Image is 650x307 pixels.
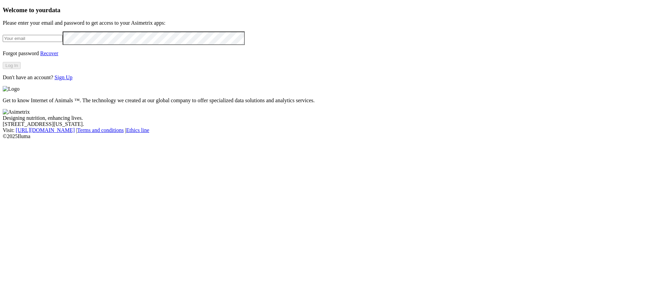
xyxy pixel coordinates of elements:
a: Terms and conditions [77,127,124,133]
span: data [48,6,60,14]
h3: Welcome to your [3,6,647,14]
a: Ethics line [126,127,149,133]
div: [STREET_ADDRESS][US_STATE]. [3,121,647,127]
a: Recover [40,50,58,56]
p: Don't have an account? [3,74,647,81]
p: Please enter your email and password to get access to your Asimetrix apps: [3,20,647,26]
button: Log In [3,62,21,69]
img: Asimetrix [3,109,30,115]
div: Designing nutrition, enhancing lives. [3,115,647,121]
input: Your email [3,35,63,42]
img: Logo [3,86,20,92]
p: Get to know Internet of Animals ™. The technology we created at our global company to offer speci... [3,97,647,104]
p: Forgot password [3,50,647,57]
div: © 2025 Iluma [3,133,647,139]
a: [URL][DOMAIN_NAME] [16,127,75,133]
a: Sign Up [55,74,72,80]
div: Visit : | | [3,127,647,133]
